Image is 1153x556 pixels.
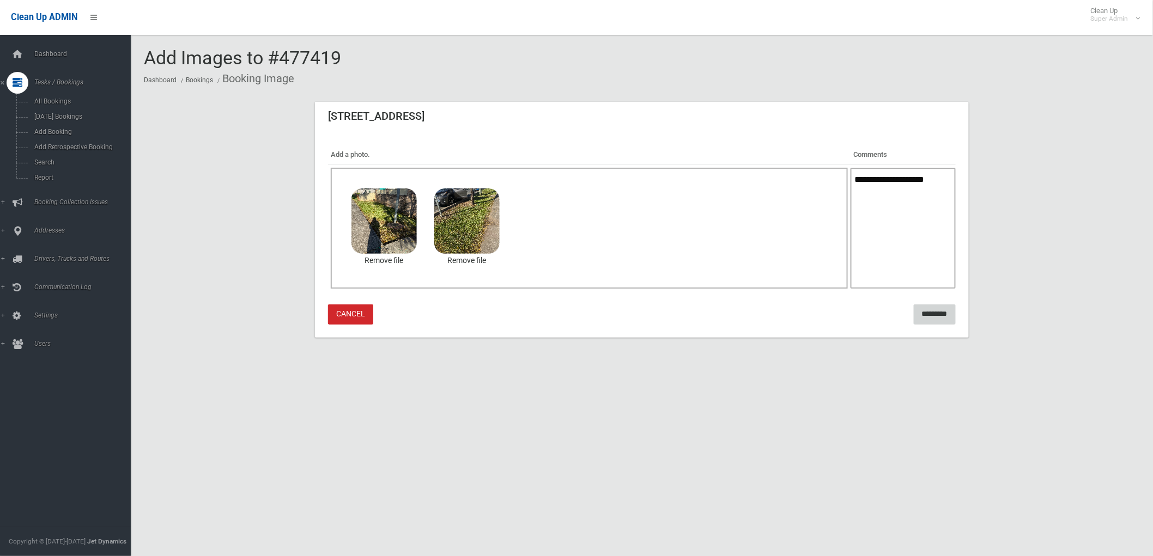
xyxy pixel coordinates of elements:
span: Copyright © [DATE]-[DATE] [9,537,86,545]
h3: [STREET_ADDRESS] [328,111,424,121]
span: Clean Up ADMIN [11,12,77,22]
a: Remove file [351,254,417,268]
span: Booking Collection Issues [31,198,140,206]
span: All Bookings [31,97,131,105]
span: Tasks / Bookings [31,78,140,86]
span: [DATE] Bookings [31,113,131,120]
span: Report [31,174,131,181]
span: Clean Up [1085,7,1139,23]
span: Add Retrospective Booking [31,143,131,151]
span: Search [31,158,131,166]
span: Users [31,340,140,347]
strong: Jet Dynamics [87,537,126,545]
a: Remove file [434,254,500,268]
th: Add a photo. [328,145,851,164]
li: Booking Image [215,69,294,89]
a: Cancel [328,304,373,325]
small: Super Admin [1091,15,1128,23]
th: Comments [851,145,956,164]
a: Bookings [186,76,213,84]
span: Add Booking [31,128,131,136]
span: Settings [31,311,140,319]
span: Communication Log [31,283,140,291]
a: Dashboard [144,76,177,84]
span: Add Images to #477419 [144,47,341,69]
span: Dashboard [31,50,140,58]
span: Drivers, Trucks and Routes [31,255,140,262]
span: Addresses [31,227,140,234]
